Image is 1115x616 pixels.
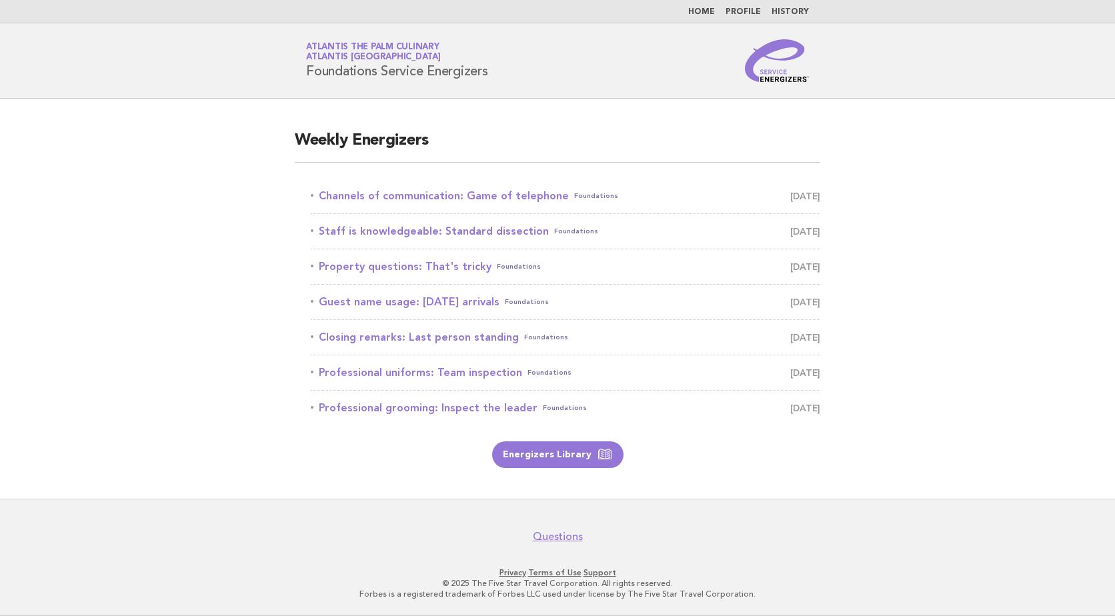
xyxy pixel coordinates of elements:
[499,568,526,577] a: Privacy
[149,567,966,578] p: · ·
[790,222,820,241] span: [DATE]
[306,43,441,61] a: Atlantis The Palm CulinaryAtlantis [GEOGRAPHIC_DATA]
[790,293,820,311] span: [DATE]
[790,257,820,276] span: [DATE]
[306,53,441,62] span: Atlantis [GEOGRAPHIC_DATA]
[790,363,820,382] span: [DATE]
[533,530,583,543] a: Questions
[790,328,820,347] span: [DATE]
[574,187,618,205] span: Foundations
[311,222,820,241] a: Staff is knowledgeable: Standard dissectionFoundations [DATE]
[528,568,582,577] a: Terms of Use
[524,328,568,347] span: Foundations
[311,399,820,417] a: Professional grooming: Inspect the leaderFoundations [DATE]
[745,39,809,82] img: Service Energizers
[311,187,820,205] a: Channels of communication: Game of telephoneFoundations [DATE]
[311,293,820,311] a: Guest name usage: [DATE] arrivalsFoundations [DATE]
[505,293,549,311] span: Foundations
[726,8,761,16] a: Profile
[527,363,572,382] span: Foundations
[772,8,809,16] a: History
[149,578,966,589] p: © 2025 The Five Star Travel Corporation. All rights reserved.
[311,257,820,276] a: Property questions: That's trickyFoundations [DATE]
[790,399,820,417] span: [DATE]
[311,363,820,382] a: Professional uniforms: Team inspectionFoundations [DATE]
[149,589,966,599] p: Forbes is a registered trademark of Forbes LLC used under license by The Five Star Travel Corpora...
[295,130,820,163] h2: Weekly Energizers
[306,43,488,78] h1: Foundations Service Energizers
[311,328,820,347] a: Closing remarks: Last person standingFoundations [DATE]
[492,441,624,468] a: Energizers Library
[554,222,598,241] span: Foundations
[584,568,616,577] a: Support
[543,399,587,417] span: Foundations
[497,257,541,276] span: Foundations
[688,8,715,16] a: Home
[790,187,820,205] span: [DATE]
